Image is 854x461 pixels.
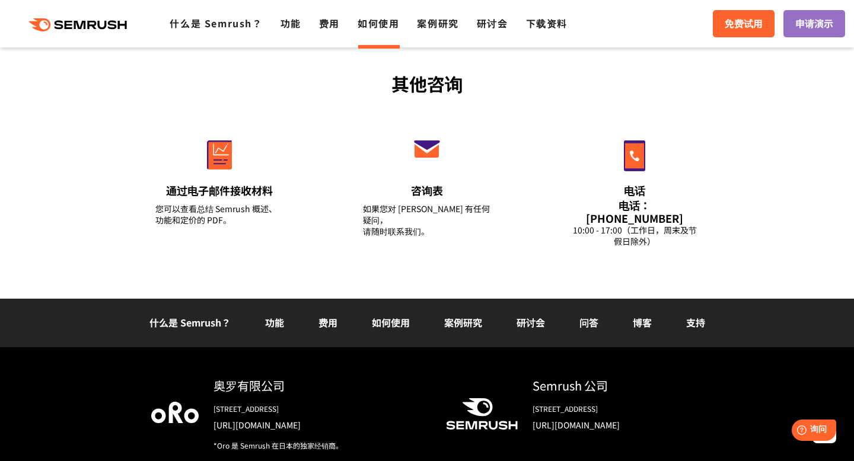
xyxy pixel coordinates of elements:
[725,16,763,30] font: 免费试用
[573,224,697,247] font: 10:00 - 17:00（工作日，周末及节假日除外）
[372,315,410,329] a: 如何使用
[533,404,598,414] font: [STREET_ADDRESS]
[713,10,775,37] a: 免费试用
[155,203,277,226] font: 您可以查看总结 Semrush 概述、功能和定价的 PDF。
[477,16,508,30] a: 研讨会
[170,16,262,30] a: 什么是 Semrush？
[149,315,231,329] a: 什么是 Semrush？
[586,197,683,226] font: 电话：[PHONE_NUMBER]
[795,16,833,30] font: 申请演示
[130,115,308,262] a: 通过电子邮件接收材料 您可以查看总结 Semrush 概述、功能和定价的 PDF。
[338,115,516,262] a: 咨询表 如果您对 [PERSON_NAME] 有任何疑问，请随时联系我们。
[213,419,301,431] font: [URL][DOMAIN_NAME]
[213,419,427,431] a: [URL][DOMAIN_NAME]
[319,16,340,30] a: 费用
[533,419,703,431] a: [URL][DOMAIN_NAME]
[526,16,568,30] a: 下载资料
[391,71,463,97] font: 其他咨询
[166,183,273,198] font: 通过电子邮件接收材料
[533,419,620,431] font: [URL][DOMAIN_NAME]
[633,315,652,329] a: 博客
[318,315,337,329] a: 费用
[411,183,443,198] font: 咨询表
[579,315,598,329] a: 问答
[363,225,429,237] font: 请随时联系我们。
[265,315,284,329] a: 功能
[783,10,845,37] a: 申请演示
[363,203,490,226] font: 如果您对 [PERSON_NAME] 有任何疑问，
[213,377,285,394] font: 奥罗有限公司
[444,315,482,329] a: 案例研究
[624,183,645,198] font: 电话
[213,404,279,414] font: [STREET_ADDRESS]
[151,402,199,423] img: Oro 公司
[358,16,399,30] a: 如何使用
[281,16,301,30] a: 功能
[517,315,545,329] a: 研讨会
[213,440,343,450] font: *Oro 是 Semrush 在日本的独家经销商。
[533,377,608,394] font: Semrush 公司
[417,16,458,30] a: 案例研究
[748,415,841,448] iframe: 帮助小部件启动器
[686,315,705,329] a: 支持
